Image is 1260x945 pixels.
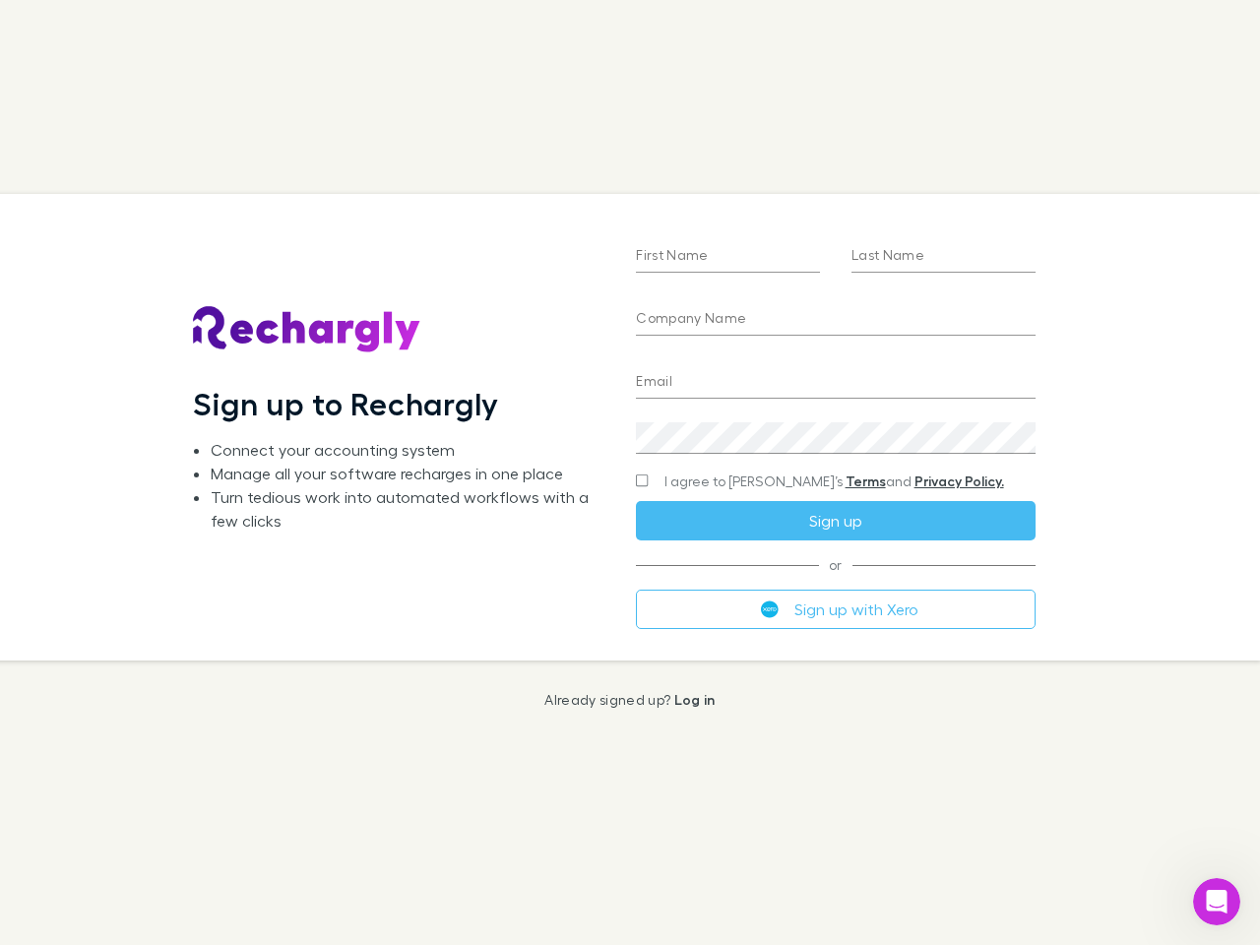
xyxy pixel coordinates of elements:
[664,472,1004,491] span: I agree to [PERSON_NAME]’s and
[761,600,779,618] img: Xero's logo
[211,438,604,462] li: Connect your accounting system
[636,564,1035,565] span: or
[674,691,716,708] a: Log in
[193,385,499,422] h1: Sign up to Rechargly
[1193,878,1240,925] iframe: Intercom live chat
[211,485,604,533] li: Turn tedious work into automated workflows with a few clicks
[544,692,715,708] p: Already signed up?
[211,462,604,485] li: Manage all your software recharges in one place
[914,472,1004,489] a: Privacy Policy.
[636,501,1035,540] button: Sign up
[846,472,886,489] a: Terms
[193,306,421,353] img: Rechargly's Logo
[636,590,1035,629] button: Sign up with Xero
